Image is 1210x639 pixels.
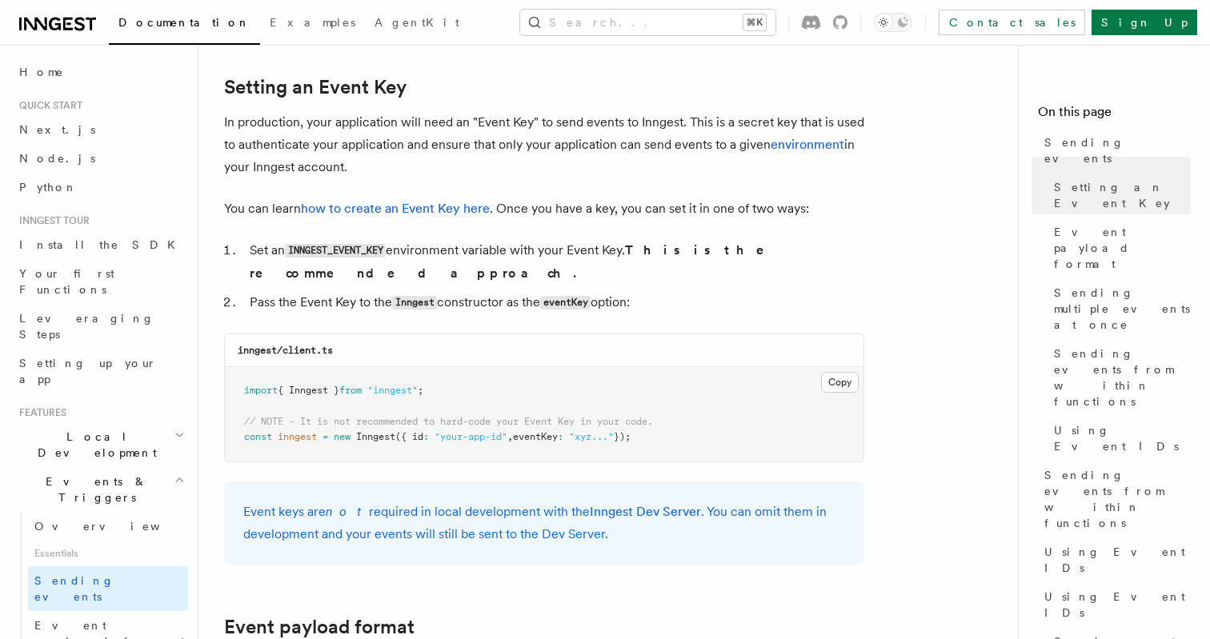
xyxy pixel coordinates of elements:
span: Setting an Event Key [1054,179,1191,211]
a: Sending events [1038,128,1191,173]
span: inngest [278,431,317,442]
a: Inngest Dev Server [590,504,701,519]
span: // NOTE - It is not recommended to hard-code your Event Key in your code. [244,416,653,427]
span: import [244,385,278,396]
a: Setting up your app [13,349,188,393]
a: Python [13,173,188,202]
span: Sending events from within functions [1044,467,1191,531]
code: Inngest [392,296,437,310]
button: Search...⌘K [520,10,775,35]
a: Install the SDK [13,230,188,259]
p: Event keys are required in local development with the . You can omit them in development and your... [243,501,845,545]
span: = [323,431,328,442]
a: Sending events from within functions [1048,339,1191,416]
span: Using Event IDs [1044,589,1191,621]
a: Next.js [13,115,188,144]
span: Using Event IDs [1054,422,1191,454]
span: AgentKit [375,16,459,29]
a: Sign Up [1092,10,1197,35]
a: environment [771,137,844,152]
span: Install the SDK [19,238,185,251]
button: Copy [821,372,859,393]
span: ({ id [395,431,423,442]
code: inngest/client.ts [238,345,333,356]
span: eventKey [513,431,558,442]
span: Node.js [19,152,95,165]
span: Sending multiple events at once [1054,285,1191,333]
button: Toggle dark mode [874,13,912,32]
span: Inngest [356,431,395,442]
a: Contact sales [939,10,1085,35]
span: "xyz..." [569,431,614,442]
span: Sending events [1044,134,1191,166]
a: Home [13,58,188,86]
span: Using Event IDs [1044,544,1191,576]
span: new [334,431,351,442]
a: Event payload format [224,616,415,638]
a: Your first Functions [13,259,188,304]
span: "inngest" [367,385,418,396]
span: Your first Functions [19,267,114,296]
span: Documentation [118,16,250,29]
span: Next.js [19,123,95,136]
span: from [339,385,362,396]
span: Features [13,406,66,419]
span: : [558,431,563,442]
a: how to create an Event Key here [301,201,490,216]
span: Overview [34,520,199,533]
a: Using Event IDs [1038,582,1191,627]
span: Local Development [13,429,174,461]
span: Python [19,181,78,194]
button: Events & Triggers [13,467,188,512]
strong: This is the recommended approach. [250,242,787,281]
p: In production, your application will need an "Event Key" to send events to Inngest. This is a sec... [224,111,864,178]
code: eventKey [540,296,591,310]
p: You can learn . Once you have a key, you can set it in one of two ways: [224,198,864,220]
span: Examples [270,16,355,29]
span: "your-app-id" [435,431,507,442]
span: Quick start [13,99,82,112]
span: Home [19,64,64,80]
span: const [244,431,272,442]
a: Leveraging Steps [13,304,188,349]
span: Leveraging Steps [19,312,154,341]
kbd: ⌘K [743,14,766,30]
span: Inngest tour [13,214,90,227]
a: Overview [28,512,188,541]
span: Event payload format [1054,224,1191,272]
a: Using Event IDs [1048,416,1191,461]
span: }); [614,431,631,442]
span: , [507,431,513,442]
li: Pass the Event Key to the constructor as the option: [245,291,864,314]
a: Using Event IDs [1038,537,1191,582]
span: Sending events from within functions [1054,345,1191,409]
a: Setting an Event Key [1048,173,1191,218]
span: : [423,431,429,442]
span: { Inngest } [278,385,339,396]
span: ; [418,385,423,396]
h4: On this page [1038,102,1191,128]
span: Essentials [28,541,188,566]
a: Event payload format [1048,218,1191,278]
li: Set an environment variable with your Event Key. [245,239,864,285]
a: Sending events [28,566,188,611]
a: Sending multiple events at once [1048,278,1191,339]
button: Local Development [13,422,188,467]
em: not [326,504,369,519]
span: Setting up your app [19,357,157,385]
span: Sending events [34,574,114,603]
a: AgentKit [365,5,469,43]
a: Node.js [13,144,188,173]
a: Examples [260,5,365,43]
a: Sending events from within functions [1038,461,1191,537]
a: Documentation [109,5,260,45]
span: Events & Triggers [13,473,174,505]
a: Setting an Event Key [224,76,407,98]
code: INNGEST_EVENT_KEY [285,244,386,258]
